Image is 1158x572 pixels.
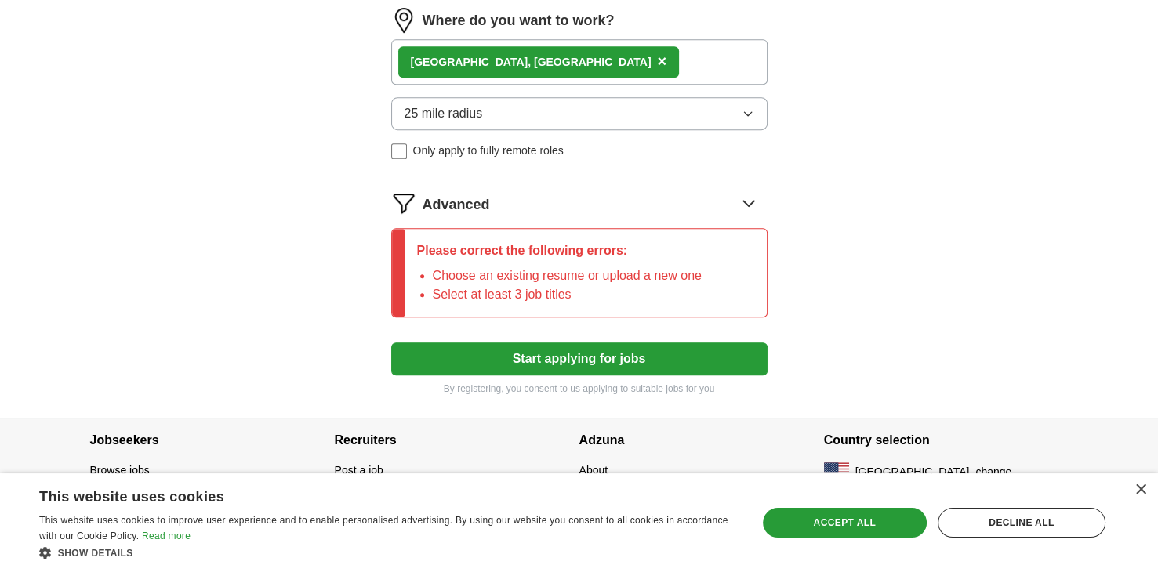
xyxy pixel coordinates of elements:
li: Select at least 3 job titles [433,285,702,304]
strong: [GEOGRAPHIC_DATA] [411,56,528,68]
span: × [657,52,666,70]
img: US flag [824,462,849,481]
p: Please correct the following errors: [417,241,702,260]
span: [GEOGRAPHIC_DATA] [855,464,970,480]
label: Where do you want to work? [423,10,615,31]
img: filter [391,190,416,215]
div: Close [1134,484,1146,496]
input: Only apply to fully remote roles [391,143,407,159]
p: By registering, you consent to us applying to suitable jobs for you [391,382,768,396]
img: location.png [391,8,416,33]
a: Browse jobs [90,464,150,476]
button: Start applying for jobs [391,342,768,375]
div: This website uses cookies [39,483,697,506]
a: About [579,464,608,476]
a: Read more, opens a new window [142,530,191,541]
div: , [GEOGRAPHIC_DATA] [411,54,652,71]
div: Decline all [938,508,1105,538]
div: Accept all [763,508,927,538]
button: × [657,50,666,74]
span: Show details [58,548,133,559]
button: 25 mile radius [391,97,768,130]
span: Only apply to fully remote roles [413,143,564,159]
div: Show details [39,545,736,560]
span: 25 mile radius [405,104,483,123]
h4: Country selection [824,418,1069,462]
a: Post a job [335,464,383,476]
button: change [975,464,1011,480]
span: This website uses cookies to improve user experience and to enable personalised advertising. By u... [39,515,728,541]
li: Choose an existing resume or upload a new one [433,266,702,285]
span: Advanced [423,194,490,215]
